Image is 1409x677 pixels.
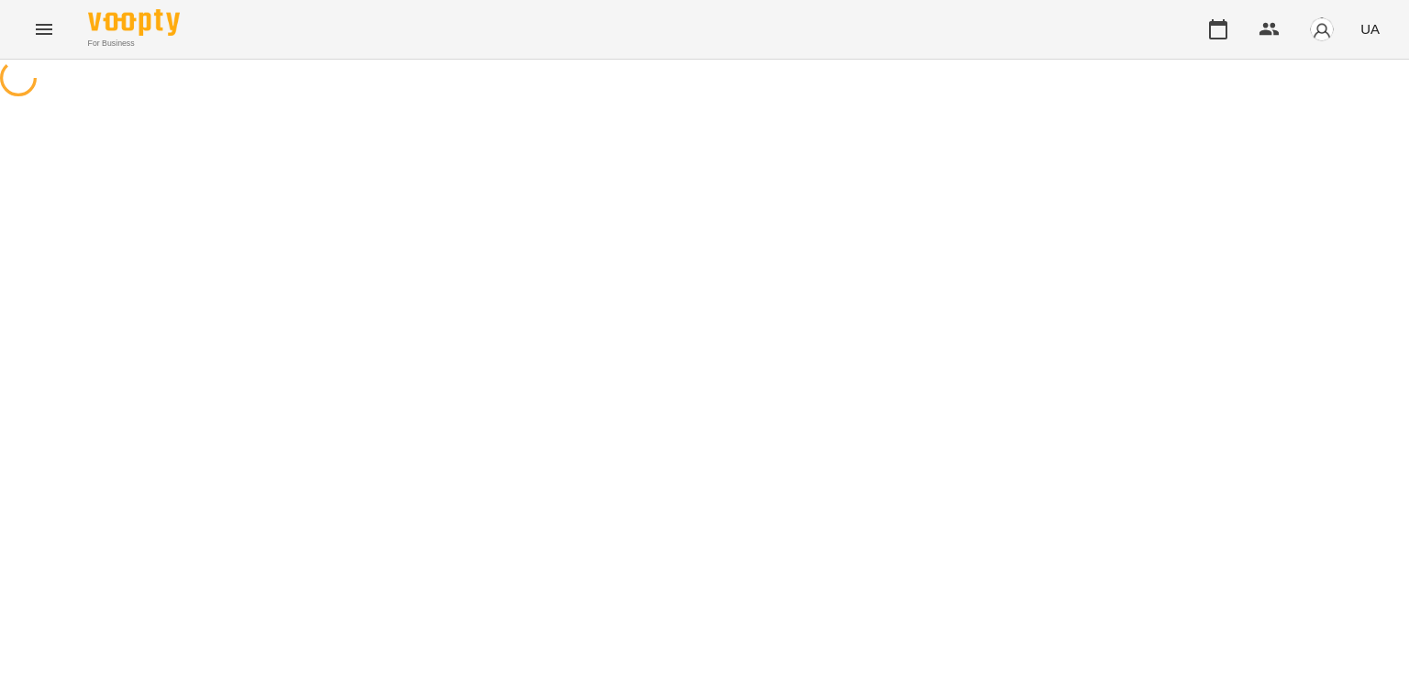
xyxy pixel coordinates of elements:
[88,38,180,50] span: For Business
[1353,12,1387,46] button: UA
[22,7,66,51] button: Menu
[1309,17,1335,42] img: avatar_s.png
[1360,19,1380,39] span: UA
[88,9,180,36] img: Voopty Logo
